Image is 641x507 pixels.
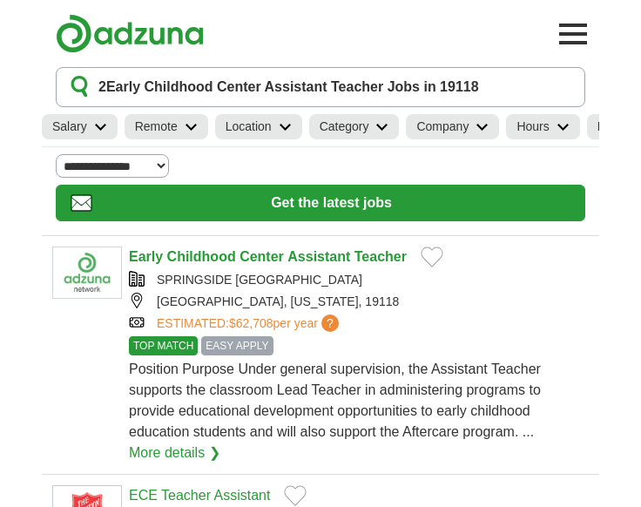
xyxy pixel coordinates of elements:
[421,247,443,267] button: Add to favorite jobs
[309,114,400,139] a: Category
[506,114,579,139] a: Hours
[52,247,122,299] img: Company logo
[229,316,273,330] span: $62,708
[129,488,270,503] a: ECE Teacher Assistant
[56,185,585,221] button: Get the latest jobs
[416,118,469,136] h2: Company
[129,293,589,311] div: [GEOGRAPHIC_DATA], [US_STATE], 19118
[167,249,236,264] strong: Childhood
[135,118,178,136] h2: Remote
[42,114,118,139] a: Salary
[284,485,307,506] button: Add to favorite jobs
[215,114,302,139] a: Location
[129,271,589,289] div: SPRINGSIDE [GEOGRAPHIC_DATA]
[554,15,592,53] button: Toggle main navigation menu
[98,77,106,98] span: 2
[201,336,273,355] span: EASY APPLY
[92,193,570,213] span: Get the latest jobs
[129,249,163,264] strong: Early
[52,118,87,136] h2: Salary
[129,336,198,355] span: TOP MATCH
[287,249,350,264] strong: Assistant
[240,249,284,264] strong: Center
[406,114,499,139] a: Company
[226,118,272,136] h2: Location
[354,249,407,264] strong: Teacher
[56,67,585,107] button: 2Early Childhood Center Assistant Teacher Jobs in 19118
[321,314,339,332] span: ?
[98,77,479,98] h1: Early Childhood Center Assistant Teacher Jobs in 19118
[56,14,204,53] img: Adzuna logo
[129,362,541,439] span: Position Purpose Under general supervision, the Assistant Teacher supports the classroom Lead Tea...
[320,118,369,136] h2: Category
[157,314,342,333] a: ESTIMATED:$62,708per year?
[129,249,407,264] a: Early Childhood Center Assistant Teacher
[125,114,208,139] a: Remote
[129,443,220,463] a: More details ❯
[516,118,549,136] h2: Hours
